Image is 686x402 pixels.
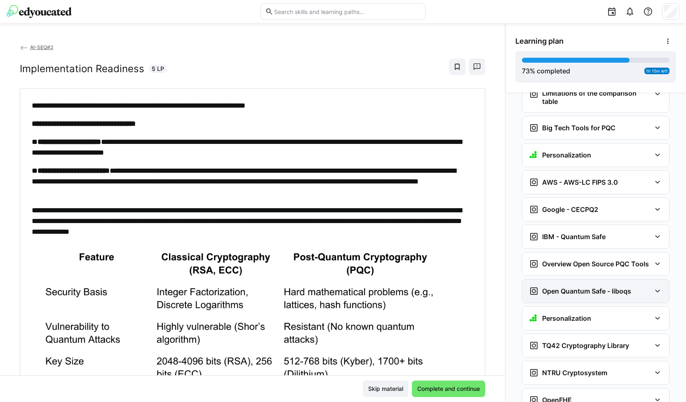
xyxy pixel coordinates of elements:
[542,178,618,186] h3: AWS - AWS-LC FIPS 3.0
[542,287,631,295] h3: Open Quantum Safe - liboqs
[542,314,591,322] h3: Personalization
[542,205,598,214] h3: Google - CECPQ2
[542,89,651,106] h3: Limitations of the comparison table
[273,8,421,15] input: Search skills and learning paths…
[542,341,629,350] h3: TQ42 Cryptography Library
[20,44,53,50] a: AI-SEQ#2
[20,63,144,75] h2: Implementation Readiness
[542,369,607,377] h3: NTRU Cryptosystem
[646,68,668,73] span: 1h 15m left
[363,381,409,397] button: Skip material
[522,67,530,75] span: 73
[522,66,570,76] div: % completed
[412,381,485,397] button: Complete and continue
[542,124,616,132] h3: Big Tech Tools for PQC
[542,151,591,159] h3: Personalization
[515,37,564,46] span: Learning plan
[367,385,404,393] span: Skip material
[542,233,606,241] h3: IBM - Quantum Safe
[416,385,481,393] span: Complete and continue
[152,65,164,73] span: 5 LP
[542,260,649,268] h3: Overview Open Source PQC Tools
[30,44,53,50] span: AI-SEQ#2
